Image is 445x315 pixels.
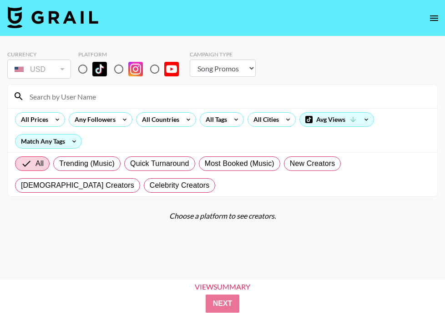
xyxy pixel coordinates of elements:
span: Celebrity Creators [150,180,210,191]
div: Platform [78,51,186,58]
div: Currency is locked to USD [7,58,71,80]
div: Choose a platform to see creators. [7,211,438,220]
img: Instagram [128,62,143,76]
img: Grail Talent [7,6,98,28]
div: View Summary [187,283,258,291]
div: All Prices [15,113,50,126]
div: All Cities [248,113,281,126]
span: [DEMOGRAPHIC_DATA] Creators [21,180,134,191]
div: Match Any Tags [15,135,81,148]
div: All Tags [200,113,229,126]
div: Any Followers [69,113,117,126]
div: Campaign Type [190,51,256,58]
div: USD [9,61,69,77]
button: open drawer [425,9,443,27]
span: Quick Turnaround [130,158,189,169]
div: Avg Views [300,113,374,126]
img: YouTube [164,62,179,76]
span: Most Booked (Music) [205,158,274,169]
span: Trending (Music) [59,158,115,169]
div: All Countries [137,113,181,126]
span: New Creators [290,158,335,169]
input: Search by User Name [24,89,432,104]
img: TikTok [92,62,107,76]
span: All [35,158,44,169]
button: Next [206,295,240,313]
div: Currency [7,51,71,58]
